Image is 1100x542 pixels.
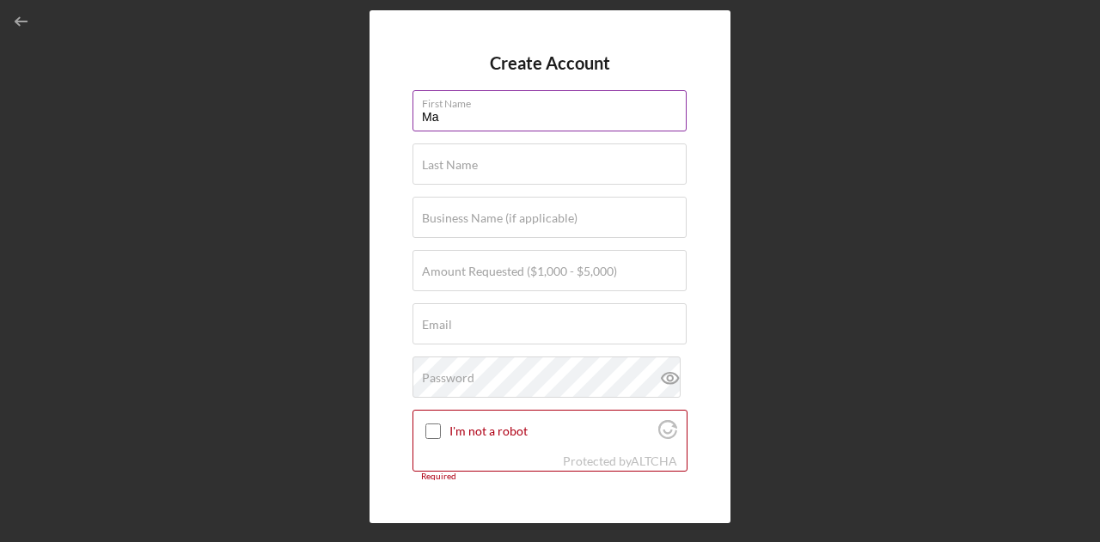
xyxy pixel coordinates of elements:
[422,158,478,172] label: Last Name
[422,265,617,278] label: Amount Requested ($1,000 - $5,000)
[631,454,677,468] a: Visit Altcha.org
[658,427,677,442] a: Visit Altcha.org
[563,454,677,468] div: Protected by
[422,211,577,225] label: Business Name (if applicable)
[422,91,687,110] label: First Name
[422,318,452,332] label: Email
[422,371,474,385] label: Password
[490,53,610,73] h4: Create Account
[449,424,653,438] label: I'm not a robot
[412,472,687,482] div: Required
